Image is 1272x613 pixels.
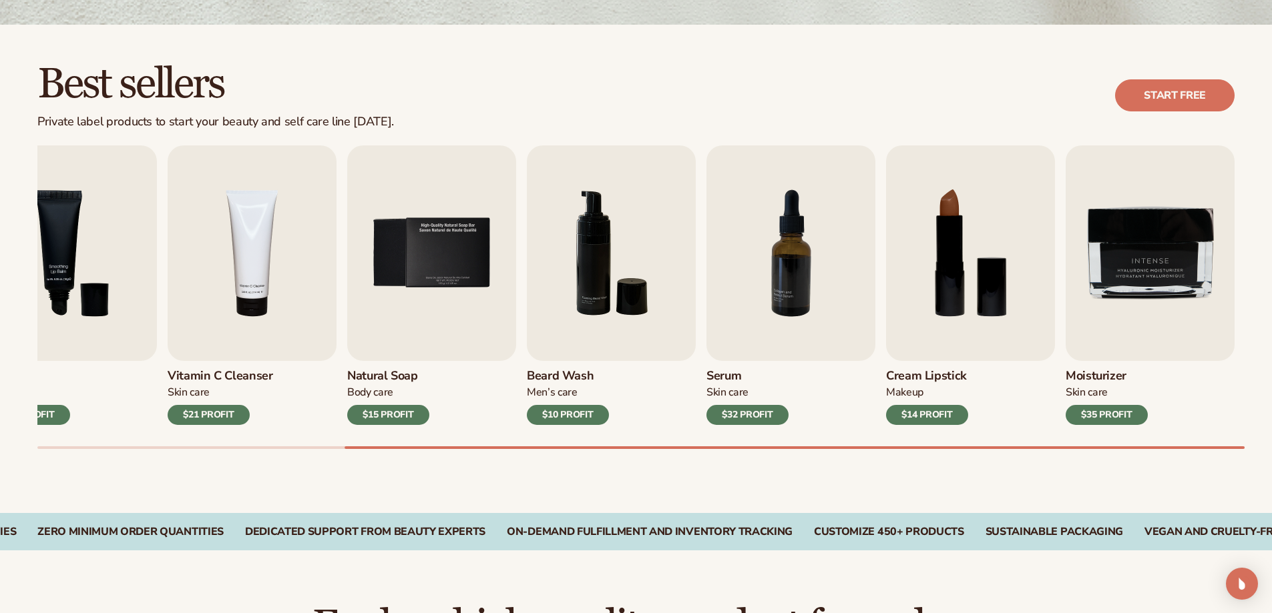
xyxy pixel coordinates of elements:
[886,386,968,400] div: Makeup
[347,145,516,425] a: 5 / 9
[706,145,875,425] a: 7 / 9
[706,405,789,425] div: $32 PROFIT
[886,405,968,425] div: $14 PROFIT
[706,369,789,384] h3: Serum
[245,526,485,538] div: Dedicated Support From Beauty Experts
[347,369,429,384] h3: Natural Soap
[37,62,394,107] h2: Best sellers
[1066,386,1148,400] div: Skin Care
[527,145,696,425] a: 6 / 9
[814,526,964,538] div: CUSTOMIZE 450+ PRODUCTS
[1226,568,1258,600] div: Open Intercom Messenger
[886,145,1055,425] a: 8 / 9
[168,386,273,400] div: Skin Care
[347,386,429,400] div: Body Care
[527,405,609,425] div: $10 PROFIT
[507,526,793,538] div: On-Demand Fulfillment and Inventory Tracking
[986,526,1123,538] div: SUSTAINABLE PACKAGING
[527,386,609,400] div: Men’s Care
[168,405,250,425] div: $21 PROFIT
[168,369,273,384] h3: Vitamin C Cleanser
[1066,369,1148,384] h3: Moisturizer
[37,115,394,129] div: Private label products to start your beauty and self care line [DATE].
[527,369,609,384] h3: Beard Wash
[706,386,789,400] div: Skin Care
[886,369,968,384] h3: Cream Lipstick
[168,145,337,425] a: 4 / 9
[1066,405,1148,425] div: $35 PROFIT
[37,526,224,538] div: Zero Minimum Order QuantitieS
[1066,145,1235,425] a: 9 / 9
[1115,79,1235,111] a: Start free
[347,405,429,425] div: $15 PROFIT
